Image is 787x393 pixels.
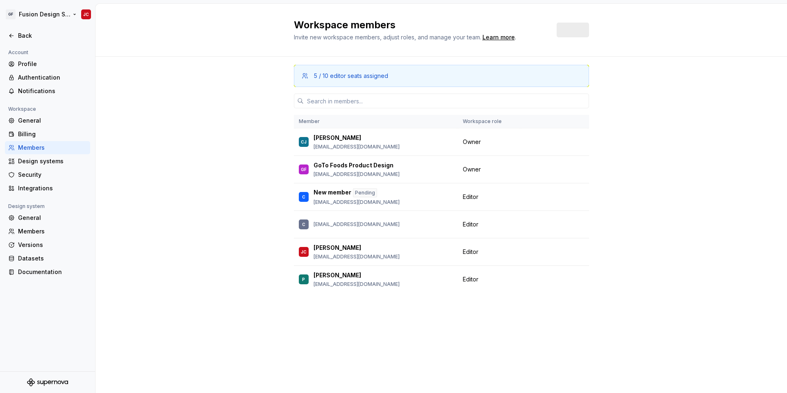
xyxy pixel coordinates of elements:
a: Members [5,141,90,154]
th: Member [294,115,458,128]
a: Datasets [5,252,90,265]
span: Editor [463,193,478,201]
p: [EMAIL_ADDRESS][DOMAIN_NAME] [314,199,400,206]
span: Owner [463,165,481,174]
div: Billing [18,130,87,138]
div: Design system [5,201,48,211]
div: Design systems [18,157,87,165]
div: JC [301,248,307,256]
p: [EMAIL_ADDRESS][DOMAIN_NAME] [314,144,400,150]
div: Pending [353,188,377,197]
div: Profile [18,60,87,68]
div: Fusion Design System [19,10,71,18]
a: Back [5,29,90,42]
p: GoTo Foods Product Design [314,161,393,169]
div: C [302,193,305,201]
div: GF [301,165,307,174]
div: GF [6,9,16,19]
a: Versions [5,238,90,251]
span: Invite new workspace members, adjust roles, and manage your team. [294,34,481,41]
button: GFFusion Design SystemJC [2,5,93,23]
div: C [302,220,305,228]
a: Notifications [5,85,90,98]
div: Members [18,144,87,152]
div: 5 / 10 editor seats assigned [314,72,388,80]
a: Security [5,168,90,181]
a: General [5,114,90,127]
p: [EMAIL_ADDRESS][DOMAIN_NAME] [314,254,400,260]
p: New member [314,188,351,197]
div: Account [5,48,32,57]
a: General [5,211,90,224]
div: Integrations [18,184,87,192]
div: General [18,117,87,125]
a: Integrations [5,182,90,195]
div: Workspace [5,104,39,114]
p: [EMAIL_ADDRESS][DOMAIN_NAME] [314,281,400,288]
a: Authentication [5,71,90,84]
a: Documentation [5,265,90,279]
div: Authentication [18,73,87,82]
span: Owner [463,138,481,146]
div: Back [18,32,87,40]
a: Profile [5,57,90,71]
span: Editor [463,275,478,283]
svg: Supernova Logo [27,378,68,386]
p: [PERSON_NAME] [314,271,361,279]
div: Members [18,227,87,235]
p: [EMAIL_ADDRESS][DOMAIN_NAME] [314,221,400,228]
p: [PERSON_NAME] [314,244,361,252]
a: Billing [5,128,90,141]
th: Workspace role [458,115,521,128]
div: CJ [301,138,307,146]
a: Design systems [5,155,90,168]
div: Notifications [18,87,87,95]
span: Editor [463,248,478,256]
input: Search in members... [304,94,589,108]
div: Versions [18,241,87,249]
div: Datasets [18,254,87,263]
p: [PERSON_NAME] [314,134,361,142]
a: Learn more [482,33,515,41]
a: Members [5,225,90,238]
span: Editor [463,220,478,228]
h2: Workspace members [294,18,547,32]
div: JC [83,11,89,18]
div: Documentation [18,268,87,276]
div: P [302,275,305,283]
div: General [18,214,87,222]
div: Security [18,171,87,179]
p: [EMAIL_ADDRESS][DOMAIN_NAME] [314,171,400,178]
span: . [481,34,516,41]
